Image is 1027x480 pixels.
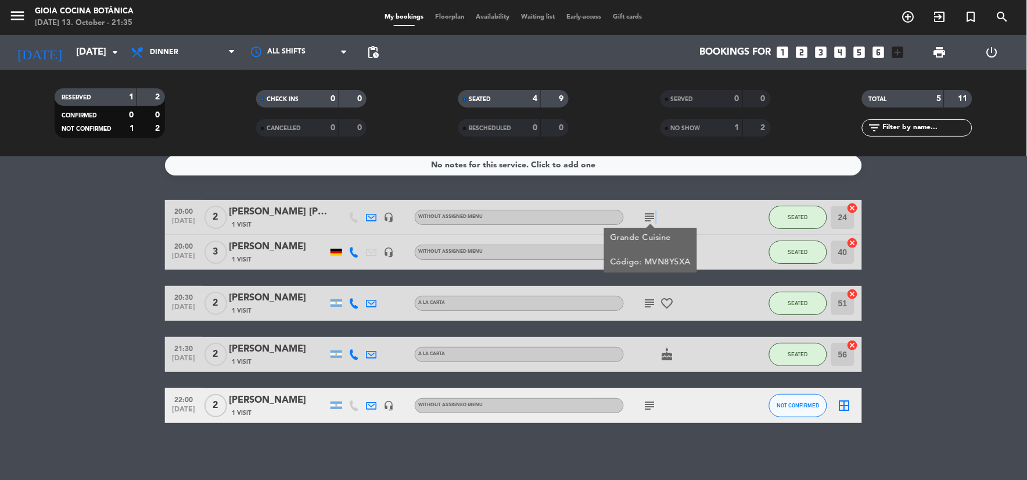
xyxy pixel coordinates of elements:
[769,343,827,366] button: SEATED
[788,351,808,357] span: SEATED
[229,291,328,306] div: [PERSON_NAME]
[643,399,657,413] i: subject
[9,40,70,65] i: [DATE]
[868,121,882,135] i: filter_list
[769,206,827,229] button: SEATED
[429,14,470,20] span: Floorplan
[470,14,515,20] span: Availability
[515,14,561,20] span: Waiting list
[671,96,694,102] span: SERVED
[418,249,483,254] span: Without assigned menu
[671,126,701,131] span: NO SHOW
[229,393,328,408] div: [PERSON_NAME]
[769,292,827,315] button: SEATED
[35,6,134,17] div: Gioia Cocina Botánica
[169,239,198,252] span: 20:00
[643,210,657,224] i: subject
[62,113,97,119] span: CONFIRMED
[331,124,336,132] strong: 0
[966,35,1018,70] div: LOG OUT
[996,10,1010,24] i: search
[232,306,252,316] span: 1 Visit
[559,95,566,103] strong: 9
[130,124,134,132] strong: 1
[267,96,299,102] span: CHECK INS
[383,247,394,257] i: headset_mic
[418,403,483,407] span: Without assigned menu
[331,95,336,103] strong: 0
[794,45,809,60] i: looks_two
[533,95,537,103] strong: 4
[788,249,808,255] span: SEATED
[418,300,445,305] span: A la Carta
[469,96,491,102] span: SEATED
[788,214,808,220] span: SEATED
[769,394,827,417] button: NOT CONFIRMED
[204,206,227,229] span: 2
[357,95,364,103] strong: 0
[761,95,768,103] strong: 0
[936,95,941,103] strong: 5
[267,126,301,131] span: CANCELLED
[985,45,999,59] i: power_settings_new
[611,232,691,268] div: Grande Cuisine Código: MVN8Y5XA
[660,348,674,361] i: cake
[769,241,827,264] button: SEATED
[35,17,134,29] div: [DATE] 13. October - 21:35
[155,124,162,132] strong: 2
[847,288,859,300] i: cancel
[232,220,252,230] span: 1 Visit
[882,121,972,134] input: Filter by name...
[838,399,852,413] i: border_all
[169,392,198,406] span: 22:00
[129,111,134,119] strong: 0
[383,212,394,223] i: headset_mic
[379,14,429,20] span: My bookings
[169,217,198,231] span: [DATE]
[847,339,859,351] i: cancel
[229,342,328,357] div: [PERSON_NAME]
[229,205,328,220] div: [PERSON_NAME] [PERSON_NAME] Comercio
[169,354,198,368] span: [DATE]
[357,124,364,132] strong: 0
[775,45,790,60] i: looks_one
[155,93,162,101] strong: 2
[366,45,380,59] span: pending_actions
[813,45,828,60] i: looks_3
[533,124,537,132] strong: 0
[761,124,768,132] strong: 2
[9,7,26,28] button: menu
[432,159,596,172] div: No notes for this service. Click to add one
[229,239,328,255] div: [PERSON_NAME]
[869,96,887,102] span: TOTAL
[108,45,122,59] i: arrow_drop_down
[204,292,227,315] span: 2
[777,402,820,409] span: NOT CONFIRMED
[890,45,905,60] i: add_box
[735,95,739,103] strong: 0
[418,352,445,356] span: A la Carta
[958,95,970,103] strong: 11
[852,45,867,60] i: looks_5
[559,124,566,132] strong: 0
[561,14,608,20] span: Early-access
[847,202,859,214] i: cancel
[155,111,162,119] strong: 0
[169,252,198,266] span: [DATE]
[169,341,198,354] span: 21:30
[964,10,978,24] i: turned_in_not
[660,296,674,310] i: favorite_border
[204,394,227,417] span: 2
[871,45,886,60] i: looks_6
[169,406,198,419] span: [DATE]
[62,95,91,101] span: RESERVED
[232,409,252,418] span: 1 Visit
[832,45,848,60] i: looks_4
[699,47,771,58] span: Bookings for
[204,241,227,264] span: 3
[150,48,178,56] span: Dinner
[469,126,511,131] span: RESCHEDULED
[933,10,947,24] i: exit_to_app
[383,400,394,411] i: headset_mic
[232,255,252,264] span: 1 Visit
